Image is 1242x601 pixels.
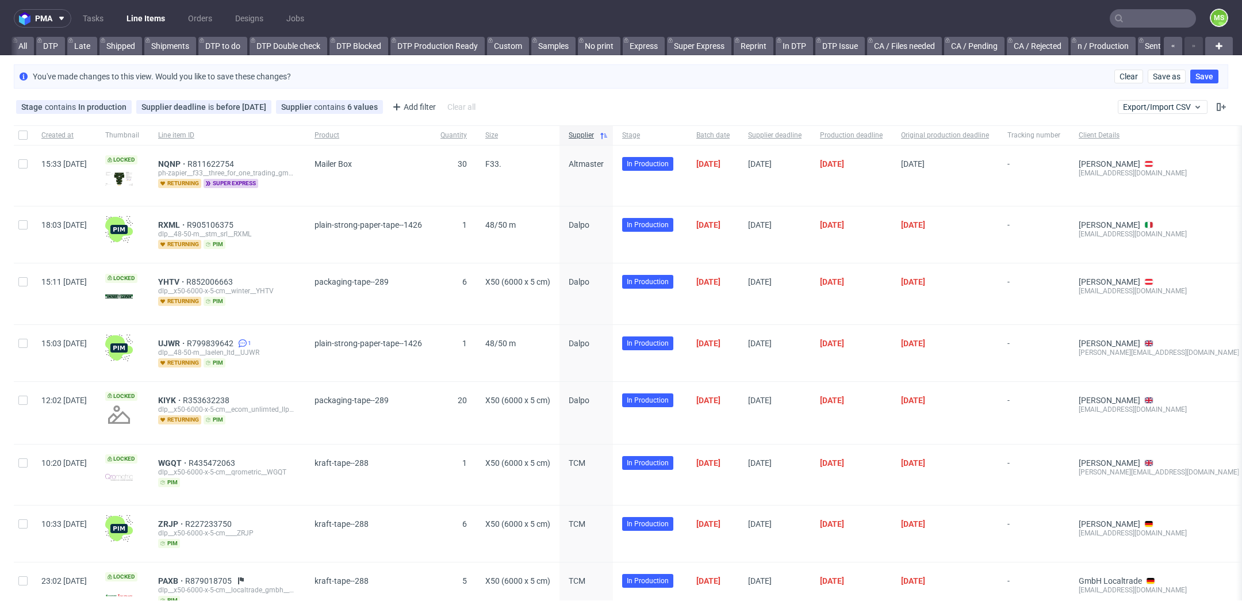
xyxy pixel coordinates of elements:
span: 20 [458,396,467,405]
span: Locked [105,454,137,464]
span: Locked [105,572,137,581]
div: dlp__x50-6000-x-5-cm__ecom_unlimted_llp__KIYK [158,405,296,414]
span: Export/Import CSV [1123,102,1202,112]
span: - [1007,220,1060,249]
span: [DATE] [901,159,925,169]
span: In Production [627,159,669,169]
a: [PERSON_NAME] [1079,159,1140,169]
span: Supplier [569,131,595,140]
span: pma [35,14,52,22]
span: 15:03 [DATE] [41,339,87,348]
img: version_two_editor_design.png [105,474,133,481]
span: Save [1195,72,1213,81]
a: CA / Rejected [1007,37,1068,55]
img: version_two_editor_design.png [105,594,133,598]
span: Size [485,131,550,140]
span: X50 (6000 x 5 cm) [485,519,550,529]
a: ZRJP [158,519,185,529]
span: [DATE] [696,159,720,169]
span: [DATE] [748,576,772,585]
span: [DATE] [820,396,844,405]
span: Altmaster [569,159,604,169]
span: [DATE] [696,396,720,405]
span: Locked [105,155,137,164]
span: 15:33 [DATE] [41,159,87,169]
a: Samples [531,37,576,55]
span: 1 [462,458,467,468]
img: wHgJFi1I6lmhQAAAABJRU5ErkJggg== [105,334,133,362]
span: 10:33 [DATE] [41,519,87,529]
span: is [208,102,216,112]
img: wHgJFi1I6lmhQAAAABJRU5ErkJggg== [105,515,133,542]
a: [PERSON_NAME] [1079,458,1140,468]
a: R227233750 [185,519,234,529]
span: X50 (6000 x 5 cm) [485,396,550,405]
span: RXML [158,220,187,229]
a: Custom [487,37,529,55]
span: Mailer Box [315,159,352,169]
span: X50 (6000 x 5 cm) [485,576,550,585]
span: R852006663 [186,277,235,286]
span: - [1007,159,1060,192]
a: In DTP [776,37,813,55]
span: X50 (6000 x 5 cm) [485,277,550,286]
span: returning [158,415,201,424]
span: [DATE] [696,220,720,229]
span: [DATE] [748,458,772,468]
span: [DATE] [820,519,844,529]
a: R799839642 [187,339,236,348]
span: In Production [627,576,669,586]
button: Export/Import CSV [1118,100,1207,114]
span: kraft-tape--288 [315,576,369,585]
span: [DATE] [748,396,772,405]
span: Dalpo [569,396,589,405]
span: 48/50 m [485,339,516,348]
img: version_two_editor_design.png [105,171,133,186]
a: UJWR [158,339,187,348]
span: [DATE] [820,458,844,468]
a: Sent to Fulfillment [1138,37,1216,55]
a: YHTV [158,277,186,286]
span: returning [158,297,201,306]
span: kraft-tape--288 [315,519,369,529]
span: Tracking number [1007,131,1060,140]
span: 15:11 [DATE] [41,277,87,286]
a: R905106375 [187,220,236,229]
a: No print [578,37,620,55]
a: R811622754 [187,159,236,169]
span: [DATE] [696,339,720,348]
a: DTP Double check [250,37,327,55]
span: In Production [627,338,669,349]
span: 6 [462,519,467,529]
span: In Production [627,220,669,230]
span: NQNP [158,159,187,169]
span: Created at [41,131,87,140]
span: 18:03 [DATE] [41,220,87,229]
img: version_two_editor_design.png [105,294,133,298]
div: [EMAIL_ADDRESS][DOMAIN_NAME] [1079,169,1239,178]
span: - [1007,339,1060,368]
a: Late [67,37,97,55]
span: pim [204,358,225,368]
div: [EMAIL_ADDRESS][DOMAIN_NAME] [1079,585,1239,595]
a: WGQT [158,458,189,468]
button: pma [14,9,71,28]
span: - [1007,396,1060,430]
span: R879018705 [185,576,234,585]
a: KIYK [158,396,183,405]
span: [DATE] [820,277,844,286]
a: Orders [181,9,219,28]
div: [EMAIL_ADDRESS][DOMAIN_NAME] [1079,229,1239,239]
a: Line Items [120,9,172,28]
div: Add filter [388,98,438,116]
span: contains [314,102,347,112]
span: [DATE] [820,339,844,348]
a: [PERSON_NAME] [1079,339,1140,348]
div: dlp__x50-6000-x-5-cm__localtrade_gmbh__PAXB [158,585,296,595]
figcaption: MS [1211,10,1227,26]
span: - [1007,277,1060,310]
span: returning [158,358,201,368]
